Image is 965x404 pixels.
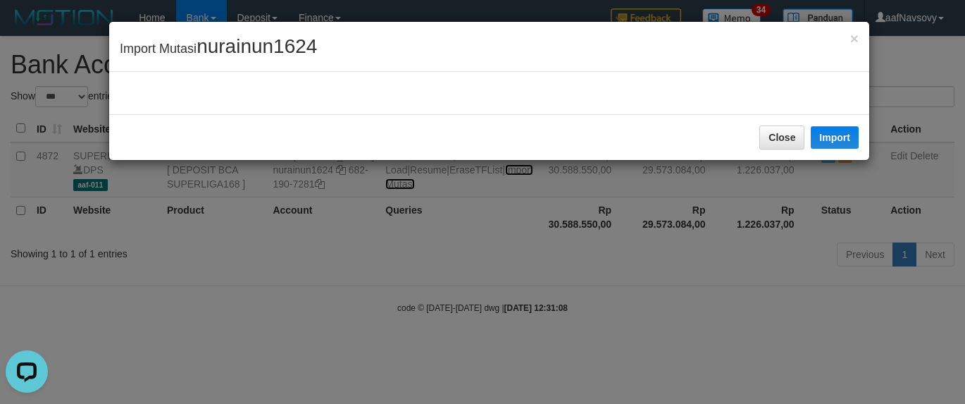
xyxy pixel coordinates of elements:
[6,6,48,48] button: Open LiveChat chat widget
[759,126,804,149] button: Close
[197,35,317,57] span: nurainun1624
[811,126,859,149] button: Import
[120,42,317,56] span: Import Mutasi
[850,31,859,46] button: Close
[850,30,859,47] span: ×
